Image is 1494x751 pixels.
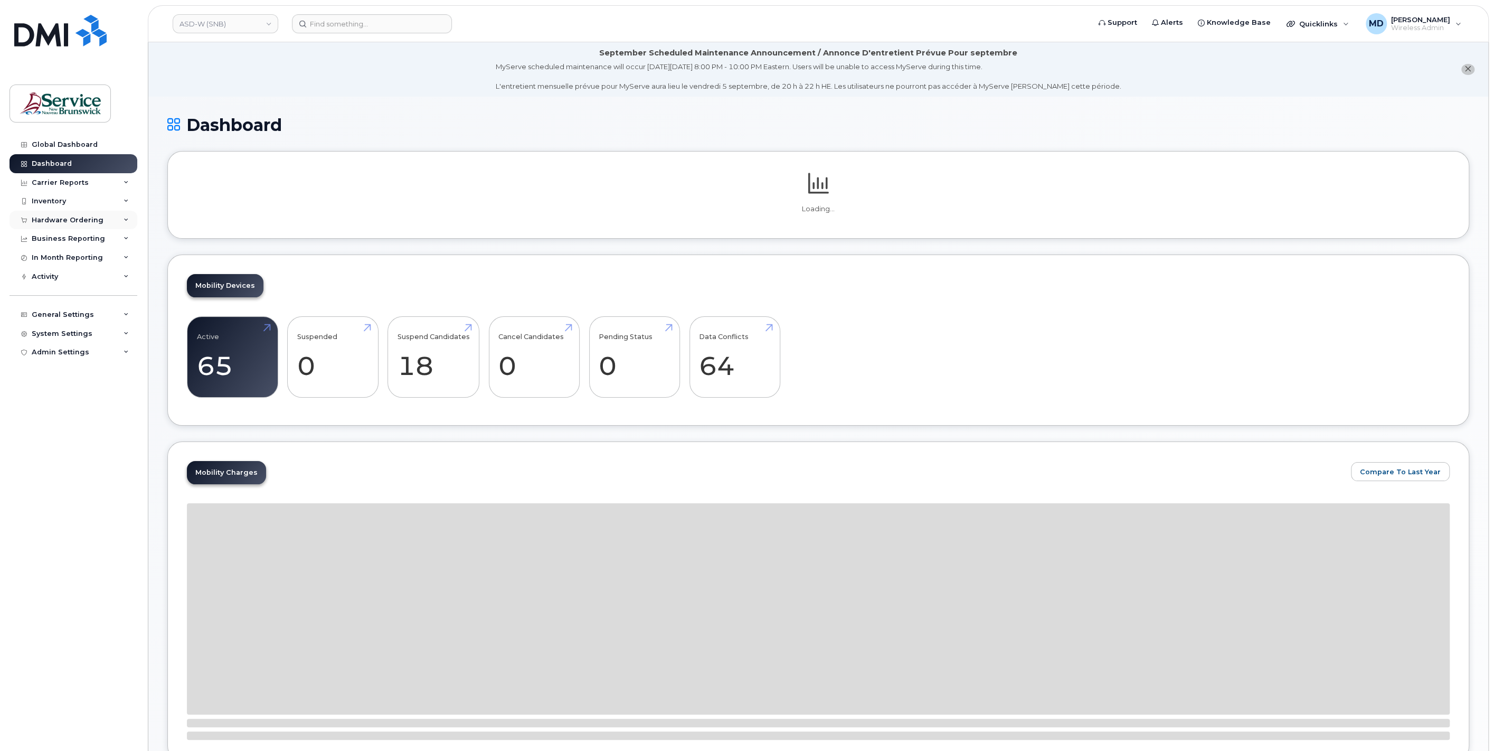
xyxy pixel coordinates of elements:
[297,322,368,392] a: Suspended 0
[1351,462,1450,481] button: Compare To Last Year
[167,116,1469,134] h1: Dashboard
[187,204,1450,214] p: Loading...
[187,274,263,297] a: Mobility Devices
[197,322,268,392] a: Active 65
[599,48,1017,59] div: September Scheduled Maintenance Announcement / Annonce D'entretient Prévue Pour septembre
[1360,467,1441,477] span: Compare To Last Year
[699,322,770,392] a: Data Conflicts 64
[1461,64,1474,75] button: close notification
[599,322,670,392] a: Pending Status 0
[496,62,1121,91] div: MyServe scheduled maintenance will occur [DATE][DATE] 8:00 PM - 10:00 PM Eastern. Users will be u...
[187,461,266,484] a: Mobility Charges
[398,322,470,392] a: Suspend Candidates 18
[498,322,570,392] a: Cancel Candidates 0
